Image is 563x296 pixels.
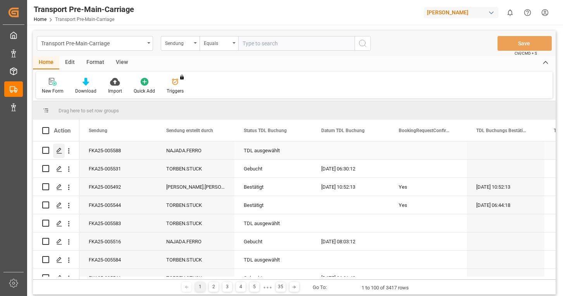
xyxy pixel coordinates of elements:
div: FKA25-005588 [79,141,157,159]
div: Import [108,88,122,95]
span: Sendung erstellt durch [166,128,213,133]
div: Press SPACE to select this row. [33,178,79,196]
div: FKA25-005516 [79,232,157,250]
span: Ctrl/CMD + S [515,50,537,56]
div: 2 [209,282,219,292]
div: NAJADA.FERRO [157,232,234,250]
div: Bestätigt [244,178,303,196]
button: Save [498,36,552,51]
div: Download [75,88,96,95]
div: Press SPACE to select this row. [33,232,79,251]
div: NAJADA.FERRO [157,141,234,159]
span: Sendung [89,128,107,133]
span: Status TDL Buchung [244,128,287,133]
div: FKA25-005584 [79,251,157,268]
div: 3 [222,282,232,292]
div: [DATE] 06:30:12 [312,160,389,177]
button: open menu [37,36,153,51]
div: 1 to 100 of 3417 rows [362,284,409,292]
div: Press SPACE to select this row. [33,269,79,287]
div: Gebucht [244,233,303,251]
div: TORBEN.STUCK [157,160,234,177]
div: FKA25-005541 [79,269,157,287]
div: 35 [276,282,286,292]
div: Equals [204,38,230,47]
button: search button [355,36,371,51]
button: show 0 new notifications [501,4,519,21]
div: TDL ausgewählt [244,142,303,160]
div: Go To: [313,284,327,291]
div: [PERSON_NAME] [424,7,498,18]
span: Datum TDL Buchung [321,128,365,133]
div: Transport Pre-Main-Carriage [41,38,145,48]
div: ● ● ● [263,284,272,290]
div: TDL ausgewählt [244,251,303,269]
div: TORBEN.STUCK [157,196,234,214]
div: FKA25-005492 [79,178,157,196]
span: TDL Buchungs Bestätigungs Datum [476,128,528,133]
div: Format [81,56,110,69]
div: Press SPACE to select this row. [33,141,79,160]
div: TORBEN.STUCK [157,251,234,268]
input: Type to search [238,36,355,51]
div: Press SPACE to select this row. [33,196,79,214]
div: Sendung [165,38,191,47]
div: 1 [195,282,205,292]
div: Gebucht [244,160,303,178]
div: Press SPACE to select this row. [33,251,79,269]
div: Home [33,56,59,69]
div: TORBEN.STUCK [157,269,234,287]
button: open menu [161,36,200,51]
button: Help Center [519,4,536,21]
div: TORBEN.STUCK [157,214,234,232]
div: Yes [399,178,458,196]
div: TDL ausgewählt [244,215,303,232]
button: open menu [200,36,238,51]
div: Edit [59,56,81,69]
div: [DATE] 06:44:18 [467,196,544,214]
button: [PERSON_NAME] [424,5,501,20]
span: BookingRequestConfirmation [399,128,451,133]
div: Gebucht [244,269,303,287]
div: 5 [250,282,259,292]
div: [PERSON_NAME].[PERSON_NAME] [157,178,234,196]
div: Action [54,127,71,134]
div: FKA25-005544 [79,196,157,214]
a: Home [34,17,46,22]
span: Drag here to set row groups [59,108,119,114]
div: [DATE] 08:03:12 [312,232,389,250]
div: Quick Add [134,88,155,95]
div: Press SPACE to select this row. [33,214,79,232]
div: Press SPACE to select this row. [33,160,79,178]
div: 4 [236,282,246,292]
div: Bestätigt [244,196,303,214]
div: [DATE] 10:52:13 [312,178,389,196]
div: [DATE] 06:31:48 [312,269,389,287]
div: Yes [399,196,458,214]
div: Transport Pre-Main-Carriage [34,3,134,15]
div: New Form [42,88,64,95]
div: FKA25-005531 [79,160,157,177]
div: FKA25-005583 [79,214,157,232]
div: [DATE] 10:52:13 [467,178,544,196]
div: View [110,56,134,69]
